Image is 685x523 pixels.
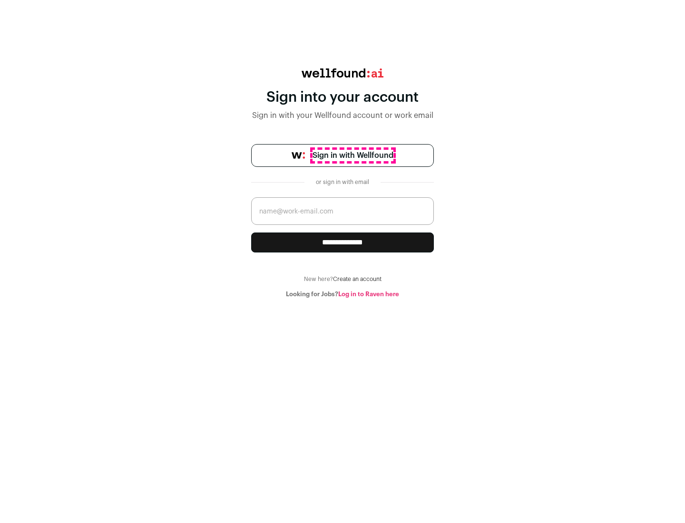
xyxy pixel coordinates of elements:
[302,68,383,77] img: wellfound:ai
[333,276,382,282] a: Create an account
[251,197,434,225] input: name@work-email.com
[251,110,434,121] div: Sign in with your Wellfound account or work email
[251,275,434,283] div: New here?
[251,144,434,167] a: Sign in with Wellfound
[338,291,399,297] a: Log in to Raven here
[251,89,434,106] div: Sign into your account
[251,291,434,298] div: Looking for Jobs?
[313,150,393,161] span: Sign in with Wellfound
[312,178,373,186] div: or sign in with email
[292,152,305,159] img: wellfound-symbol-flush-black-fb3c872781a75f747ccb3a119075da62bfe97bd399995f84a933054e44a575c4.png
